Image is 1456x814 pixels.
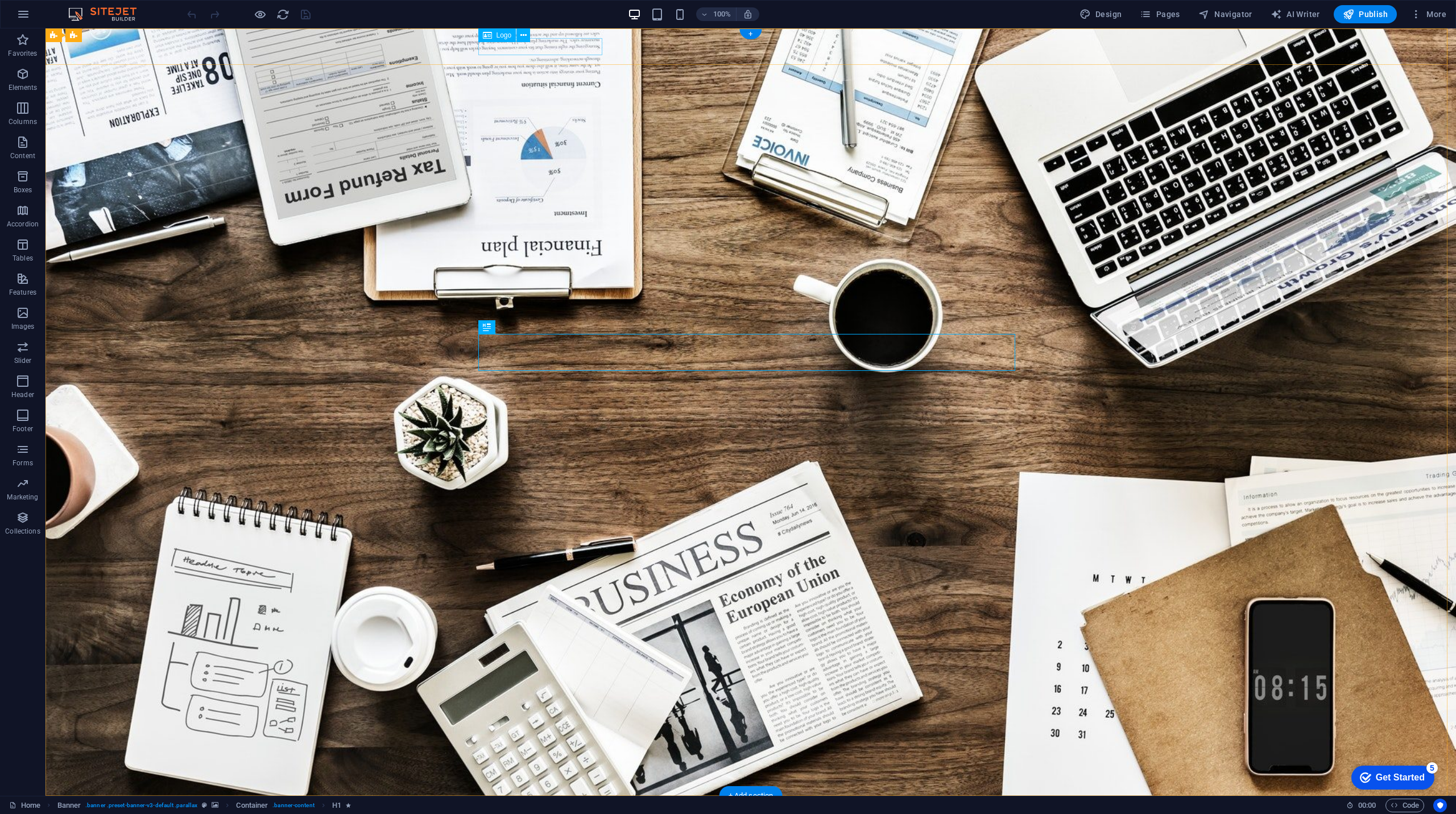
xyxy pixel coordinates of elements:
[1334,5,1397,23] button: Publish
[276,8,289,21] i: Reload page
[65,7,151,21] img: Editor Logo
[276,7,289,21] button: reload
[11,322,35,331] p: Images
[10,151,35,160] p: Content
[713,7,731,21] h6: 100%
[13,254,33,263] p: Tables
[739,29,762,39] div: +
[1198,9,1252,20] span: Navigator
[346,802,351,808] i: Element contains an animation
[13,458,33,468] p: Forms
[332,799,341,812] span: Click to select. Double-click to edit
[9,799,40,812] a: Click to cancel selection. Double-click to open Pages
[202,802,207,808] i: This element is a customizable preset
[212,802,218,808] i: This element contains a background
[1358,799,1376,812] span: 00 00
[9,288,36,297] p: Features
[1343,9,1388,20] span: Publish
[6,6,89,30] div: Get Started 5 items remaining, 0% complete
[1385,799,1424,812] button: Code
[85,799,197,812] span: . banner .preset-banner-v3-default .parallax
[9,117,37,126] p: Columns
[1406,5,1451,23] button: More
[696,7,737,21] button: 100%
[743,9,753,19] i: On resize automatically adjust zoom level to fit chosen device.
[1075,5,1127,23] button: Design
[1391,799,1419,812] span: Code
[31,13,80,23] div: Get Started
[13,424,33,433] p: Footer
[1079,9,1122,20] span: Design
[1346,799,1376,812] h6: Session time
[5,527,40,536] p: Collections
[14,356,32,365] p: Slider
[9,83,38,92] p: Elements
[1075,5,1127,23] div: Design (Ctrl+Alt+Y)
[57,799,351,812] nav: breadcrumb
[1140,9,1180,20] span: Pages
[1135,5,1184,23] button: Pages
[719,786,783,805] div: + Add section
[14,185,32,195] p: Boxes
[1271,9,1320,20] span: AI Writer
[7,220,39,229] p: Accordion
[11,390,34,399] p: Header
[7,493,38,502] p: Marketing
[1410,9,1446,20] span: More
[1194,5,1257,23] button: Navigator
[1433,799,1447,812] button: Usercentrics
[497,32,512,39] span: Logo
[8,49,37,58] p: Favorites
[236,799,268,812] span: Click to select. Double-click to edit
[272,799,314,812] span: . banner-content
[1266,5,1325,23] button: AI Writer
[57,799,81,812] span: Click to select. Double-click to edit
[81,2,93,14] div: 5
[253,7,267,21] button: Click here to leave preview mode and continue editing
